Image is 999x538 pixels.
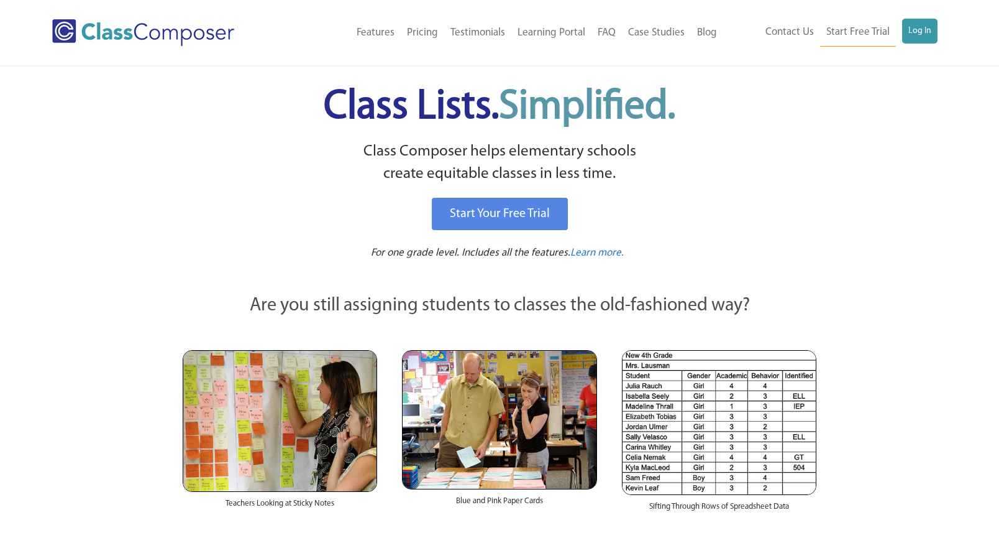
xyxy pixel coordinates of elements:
[401,19,444,47] a: Pricing
[450,208,550,220] span: Start Your Free Trial
[324,87,675,128] span: Class Lists.
[444,19,511,47] a: Testimonials
[402,489,596,519] div: Blue and Pink Paper Cards
[183,492,377,522] div: Teachers Looking at Sticky Notes
[371,248,570,258] span: For one grade level. Includes all the features.
[902,19,937,44] a: Log In
[570,246,624,261] a: Learn more.
[183,292,816,320] p: Are you still assigning students to classes the old-fashioned way?
[499,87,675,128] span: Simplified.
[350,19,401,47] a: Features
[622,19,691,47] a: Case Studies
[183,350,377,492] img: Teachers Looking at Sticky Notes
[52,19,234,46] img: Class Composer
[759,19,820,46] a: Contact Us
[820,19,896,47] a: Start Free Trial
[402,350,596,489] img: Blue and Pink Paper Cards
[570,248,624,258] span: Learn more.
[285,19,723,47] nav: Header Menu
[432,198,568,230] a: Start Your Free Trial
[691,19,723,47] a: Blog
[723,19,937,47] nav: Header Menu
[622,495,816,525] div: Sifting Through Rows of Spreadsheet Data
[622,350,816,495] img: Spreadsheets
[181,141,818,186] p: Class Composer helps elementary schools create equitable classes in less time.
[591,19,622,47] a: FAQ
[511,19,591,47] a: Learning Portal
